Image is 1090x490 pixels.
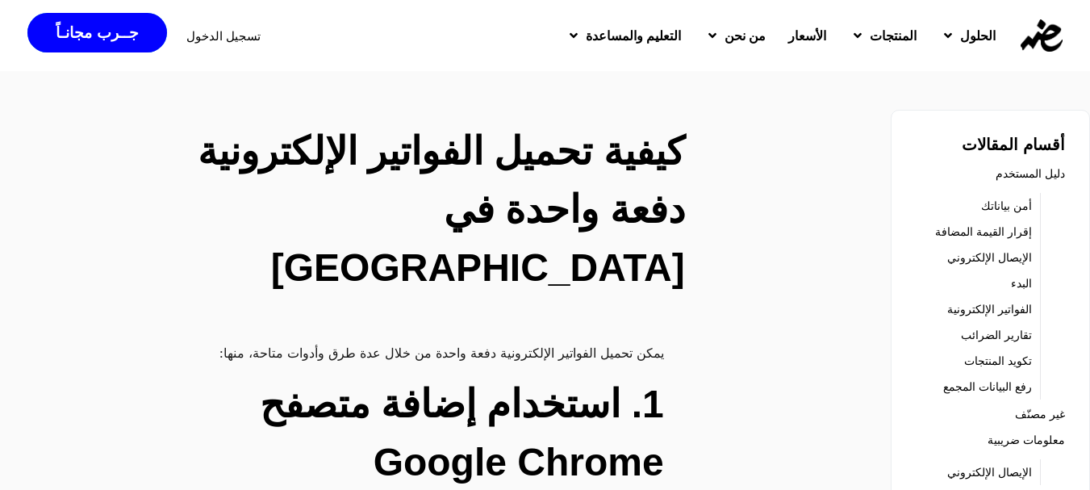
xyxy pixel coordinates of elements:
[964,350,1032,372] a: تكويد المنتجات
[996,162,1065,185] a: دليل المستخدم
[692,15,777,57] a: من نحن
[553,15,692,57] a: التعليم والمساعدة
[586,26,681,45] span: التعليم والمساعدة
[837,15,928,57] a: المنتجات
[947,298,1032,320] a: الفواتير الإلكترونية
[186,30,261,42] a: تسجيل الدخول
[962,136,1065,153] strong: أقسام المقالات
[27,13,166,52] a: جــرب مجانـاً
[947,246,1032,269] a: الإيصال الإلكتروني
[1015,403,1065,425] a: غير مصنّف
[140,123,685,297] h2: كيفية تحميل الفواتير الإلكترونية دفعة واحدة في [GEOGRAPHIC_DATA]
[943,375,1032,398] a: رفع البيانات المجمع
[928,15,1007,57] a: الحلول
[777,15,837,57] a: الأسعار
[725,26,766,45] span: من نحن
[121,342,664,363] p: يمكن تحميل الفواتير الإلكترونية دفعة واحدة من خلال عدة طرق وأدوات متاحة، منها:
[960,26,996,45] span: الحلول
[1011,272,1032,295] a: البدء
[788,26,826,45] span: الأسعار
[988,429,1065,451] a: معلومات ضريبية
[56,25,138,40] span: جــرب مجانـاً
[1021,19,1063,52] img: eDariba
[870,26,917,45] span: المنتجات
[935,220,1032,243] a: إقرار القيمة المضافة
[947,461,1032,484] a: الإيصال الإلكتروني
[961,324,1032,346] a: تقارير الضرائب
[981,195,1032,217] a: أمن بياناتك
